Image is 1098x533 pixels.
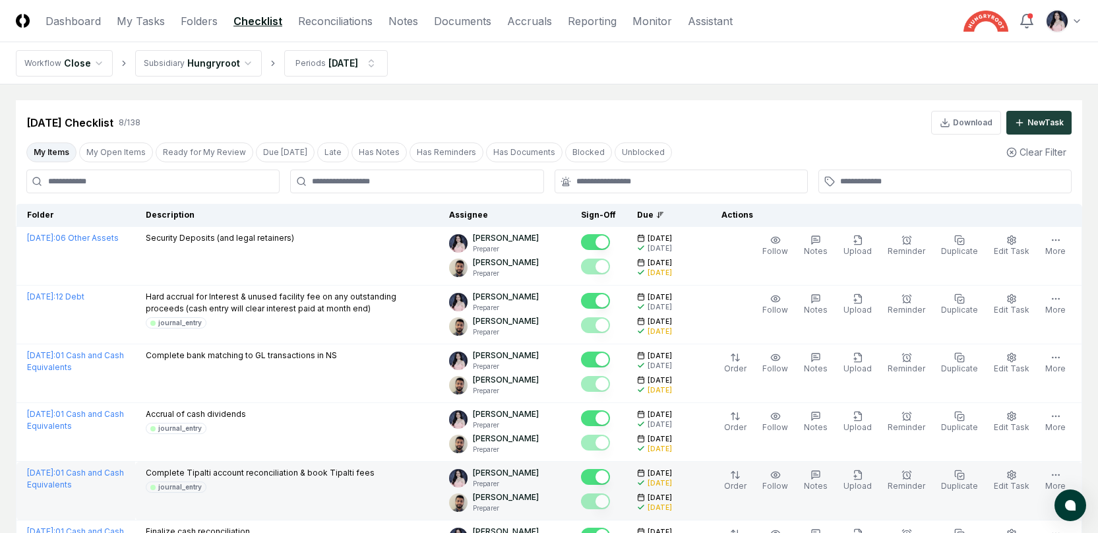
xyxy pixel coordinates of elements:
[991,408,1032,436] button: Edit Task
[486,142,563,162] button: Has Documents
[158,318,202,328] div: journal_entry
[568,13,617,29] a: Reporting
[721,467,749,495] button: Order
[328,56,358,70] div: [DATE]
[760,408,791,436] button: Follow
[843,422,872,432] span: Upload
[804,481,828,491] span: Notes
[885,232,928,260] button: Reminder
[473,386,539,396] p: Preparer
[27,233,55,243] span: [DATE] :
[648,503,672,513] div: [DATE]
[146,467,375,479] p: Complete Tipalti account reconciliation & book Tipalti fees
[473,467,539,479] p: [PERSON_NAME]
[938,291,981,319] button: Duplicate
[804,305,828,315] span: Notes
[637,209,690,221] div: Due
[994,246,1029,256] span: Edit Task
[841,467,874,495] button: Upload
[991,232,1032,260] button: Edit Task
[994,422,1029,432] span: Edit Task
[804,422,828,432] span: Notes
[473,268,539,278] p: Preparer
[449,435,468,453] img: d09822cc-9b6d-4858-8d66-9570c114c672_214030b4-299a-48fd-ad93-fc7c7aef54c6.png
[721,350,749,377] button: Order
[565,142,612,162] button: Blocked
[144,57,185,69] div: Subsidiary
[27,468,124,489] a: [DATE]:01 Cash and Cash Equivalents
[648,361,672,371] div: [DATE]
[24,57,61,69] div: Workflow
[648,434,672,444] span: [DATE]
[473,491,539,503] p: [PERSON_NAME]
[581,234,610,250] button: Mark complete
[711,209,1072,221] div: Actions
[473,244,539,254] p: Preparer
[843,363,872,373] span: Upload
[233,13,282,29] a: Checklist
[648,292,672,302] span: [DATE]
[885,291,928,319] button: Reminder
[841,291,874,319] button: Upload
[1006,111,1072,135] button: NewTask
[941,246,978,256] span: Duplicate
[843,481,872,491] span: Upload
[27,233,119,243] a: [DATE]:06 Other Assets
[27,409,124,431] a: [DATE]:01 Cash and Cash Equivalents
[473,374,539,386] p: [PERSON_NAME]
[473,303,539,313] p: Preparer
[298,13,373,29] a: Reconciliations
[801,467,830,495] button: Notes
[648,410,672,420] span: [DATE]
[801,350,830,377] button: Notes
[473,350,539,361] p: [PERSON_NAME]
[473,315,539,327] p: [PERSON_NAME]
[570,204,626,227] th: Sign-Off
[46,13,101,29] a: Dashboard
[146,291,428,315] p: Hard accrual for Interest & unused facility fee on any outstanding proceeds (cash entry will clea...
[938,350,981,377] button: Duplicate
[27,468,55,478] span: [DATE] :
[449,469,468,487] img: ACg8ocK1rwy8eqCe8mfIxWeyxIbp_9IQcG1JX1XyIUBvatxmYFCosBjk=s96-c
[27,292,55,301] span: [DATE] :
[284,50,388,77] button: Periods[DATE]
[256,142,315,162] button: Due Today
[449,317,468,336] img: d09822cc-9b6d-4858-8d66-9570c114c672_214030b4-299a-48fd-ad93-fc7c7aef54c6.png
[473,327,539,337] p: Preparer
[941,481,978,491] span: Duplicate
[648,375,672,385] span: [DATE]
[760,467,791,495] button: Follow
[439,204,570,227] th: Assignee
[473,445,539,455] p: Preparer
[648,444,672,454] div: [DATE]
[888,363,925,373] span: Reminder
[648,258,672,268] span: [DATE]
[801,408,830,436] button: Notes
[991,291,1032,319] button: Edit Task
[158,423,202,433] div: journal_entry
[27,292,84,301] a: [DATE]:12 Debt
[888,305,925,315] span: Reminder
[632,13,672,29] a: Monitor
[615,142,672,162] button: Unblocked
[581,469,610,485] button: Mark complete
[581,293,610,309] button: Mark complete
[26,142,76,162] button: My Items
[843,246,872,256] span: Upload
[994,363,1029,373] span: Edit Task
[762,305,788,315] span: Follow
[648,327,672,336] div: [DATE]
[1043,232,1068,260] button: More
[721,408,749,436] button: Order
[1043,408,1068,436] button: More
[762,481,788,491] span: Follow
[841,350,874,377] button: Upload
[801,291,830,319] button: Notes
[473,232,539,244] p: [PERSON_NAME]
[473,257,539,268] p: [PERSON_NAME]
[760,350,791,377] button: Follow
[119,117,140,129] div: 8 / 138
[1043,350,1068,377] button: More
[317,142,349,162] button: Late
[724,481,747,491] span: Order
